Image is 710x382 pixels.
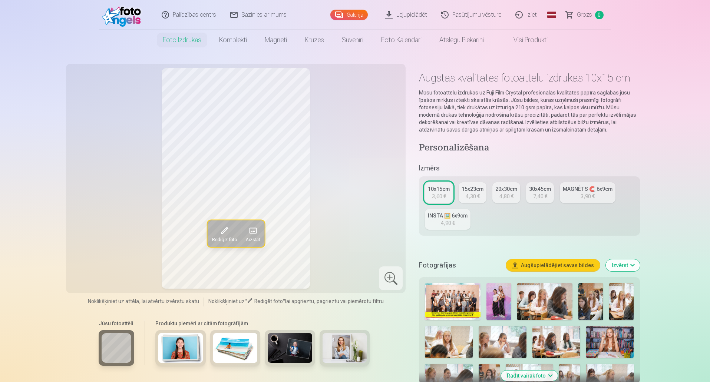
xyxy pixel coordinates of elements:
[88,298,199,305] span: Noklikšķiniet uz attēla, lai atvērtu izvērstu skatu
[208,298,245,304] span: Noklikšķiniet uz
[563,185,612,193] div: MAGNĒTS 🧲 6x9cm
[419,71,640,84] h1: Augstas kvalitātes fotoattēlu izdrukas 10x15 cm
[581,193,595,200] div: 3,90 €
[560,182,615,203] a: MAGNĒTS 🧲 6x9cm3,90 €
[419,142,640,154] h4: Personalizēšana
[256,30,296,50] a: Magnēti
[419,260,500,270] h5: Fotogrāfijas
[499,193,513,200] div: 4,80 €
[99,320,134,327] h6: Jūsu fotoattēli
[459,182,486,203] a: 15x23cm4,30 €
[492,182,520,203] a: 20x30cm4,80 €
[493,30,557,50] a: Visi produkti
[296,30,333,50] a: Krūzes
[428,212,468,219] div: INSTA 🖼️ 6x9cm
[245,236,260,242] span: Aizstāt
[526,182,554,203] a: 30x45cm7,40 €
[506,259,600,271] button: Augšupielādējiet savas bildes
[425,209,470,230] a: INSTA 🖼️ 6x9cm4,90 €
[441,219,455,227] div: 4,90 €
[462,185,483,193] div: 15x23cm
[333,30,372,50] a: Suvenīri
[430,30,493,50] a: Atslēgu piekariņi
[495,185,517,193] div: 20x30cm
[207,220,241,247] button: Rediģēt foto
[595,11,604,19] span: 0
[432,193,446,200] div: 3,60 €
[254,298,283,304] span: Rediģēt foto
[285,298,384,304] span: lai apgrieztu, pagrieztu vai piemērotu filtru
[212,236,237,242] span: Rediģēt foto
[102,3,145,27] img: /fa1
[533,193,547,200] div: 7,40 €
[210,30,256,50] a: Komplekti
[330,10,368,20] a: Galerija
[577,10,592,19] span: Grozs
[245,298,247,304] span: "
[425,182,453,203] a: 10x15cm3,60 €
[466,193,480,200] div: 4,30 €
[428,185,450,193] div: 10x15cm
[419,89,640,133] p: Mūsu fotoattēlu izdrukas uz Fuji Film Crystal profesionālās kvalitātes papīra saglabās jūsu īpašo...
[241,220,264,247] button: Aizstāt
[283,298,285,304] span: "
[152,320,373,327] h6: Produktu piemēri ar citām fotogrāfijām
[529,185,551,193] div: 30x45cm
[606,259,640,271] button: Izvērst
[501,371,558,381] button: Rādīt vairāk foto
[372,30,430,50] a: Foto kalendāri
[419,163,640,173] h5: Izmērs
[154,30,210,50] a: Foto izdrukas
